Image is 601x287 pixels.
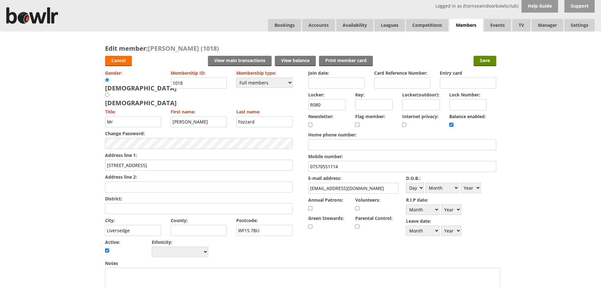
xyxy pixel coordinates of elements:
label: Leave date: [406,218,496,224]
label: Notes [105,260,496,266]
label: District: [105,196,293,202]
a: Competitions [406,19,448,32]
span: Settings [564,19,595,32]
label: Green Stewards: [308,215,351,221]
div: [DEMOGRAPHIC_DATA] [105,92,177,107]
label: Locker: [308,92,346,98]
label: First name: [171,109,227,115]
label: Change Password: [105,130,293,136]
div: [DEMOGRAPHIC_DATA] [105,77,177,92]
a: Leagues [374,19,405,32]
label: Ethnicity: [152,239,208,245]
label: Entry card [440,70,496,76]
label: Active: [105,239,152,245]
label: E-mail address: [308,175,398,181]
label: Address line 1: [105,152,293,158]
a: View balance [275,56,316,66]
label: Address line 2: [105,174,293,180]
label: Key: [355,92,393,98]
input: Save [474,56,496,66]
label: Balance enabled: [449,113,496,119]
label: Annual Patrons: [308,197,351,203]
label: Mobile number: [308,153,496,159]
label: Postcode: [236,217,293,223]
label: Internet privacy: [402,113,449,119]
span: Members [450,19,483,32]
span: Accounts [302,19,335,32]
label: D.O.B.: [406,175,496,181]
label: Title: [105,109,162,115]
a: Events [484,19,511,32]
label: R.I.P date: [406,197,496,203]
span: Manager [532,19,563,32]
label: Membership type: [236,70,293,76]
label: Join date: [308,70,365,76]
label: Locker(outdoor): [402,92,440,98]
a: Cancel [105,56,132,66]
label: Lock Number: [449,92,487,98]
label: Volunteers: [355,197,398,203]
label: City: [105,217,162,223]
span: [PERSON_NAME] (1018) [148,44,219,53]
label: Last name: [236,109,293,115]
label: Newsletter: [308,113,355,119]
label: County: [171,217,227,223]
label: Membership ID: [171,70,227,76]
label: Home phone number: [308,132,496,138]
label: Card Reference Number: [374,70,431,76]
label: Gender: [105,70,162,76]
span: TV [512,19,530,32]
a: View main transactions [208,56,272,66]
a: Bookings [268,19,301,32]
a: Availability [336,19,373,32]
a: Print member card [319,56,373,66]
label: Flag member: [355,113,402,119]
label: Parental Control: [355,215,398,221]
